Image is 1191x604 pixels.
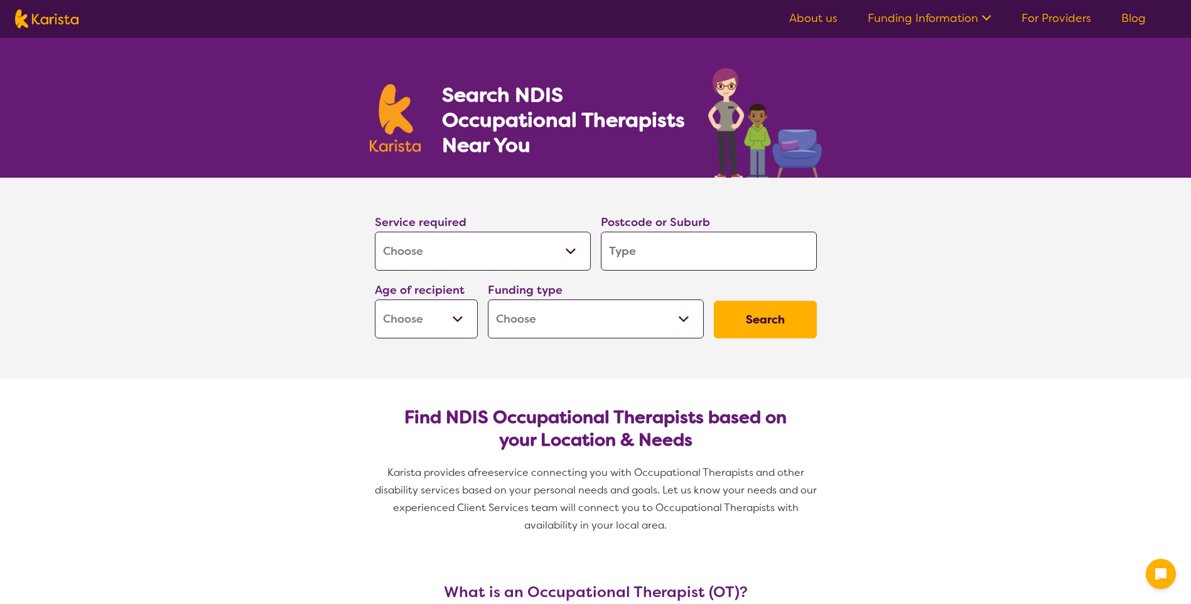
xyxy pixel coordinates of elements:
a: About us [789,11,838,26]
span: Karista provides a [387,466,474,479]
a: Funding Information [868,11,991,26]
img: occupational-therapy [708,68,822,178]
h1: Search NDIS Occupational Therapists Near You [442,82,686,158]
img: Karista logo [15,9,78,28]
label: Service required [375,215,466,230]
label: Age of recipient [375,283,465,298]
a: Blog [1121,11,1146,26]
input: Type [601,232,817,271]
button: Search [714,301,817,338]
label: Postcode or Suburb [601,215,710,230]
h3: What is an Occupational Therapist (OT)? [370,583,822,601]
label: Funding type [488,283,563,298]
img: Karista logo [370,84,421,152]
span: free [474,466,494,479]
h2: Find NDIS Occupational Therapists based on your Location & Needs [385,406,807,451]
a: For Providers [1021,11,1091,26]
span: service connecting you with Occupational Therapists and other disability services based on your p... [375,466,819,532]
